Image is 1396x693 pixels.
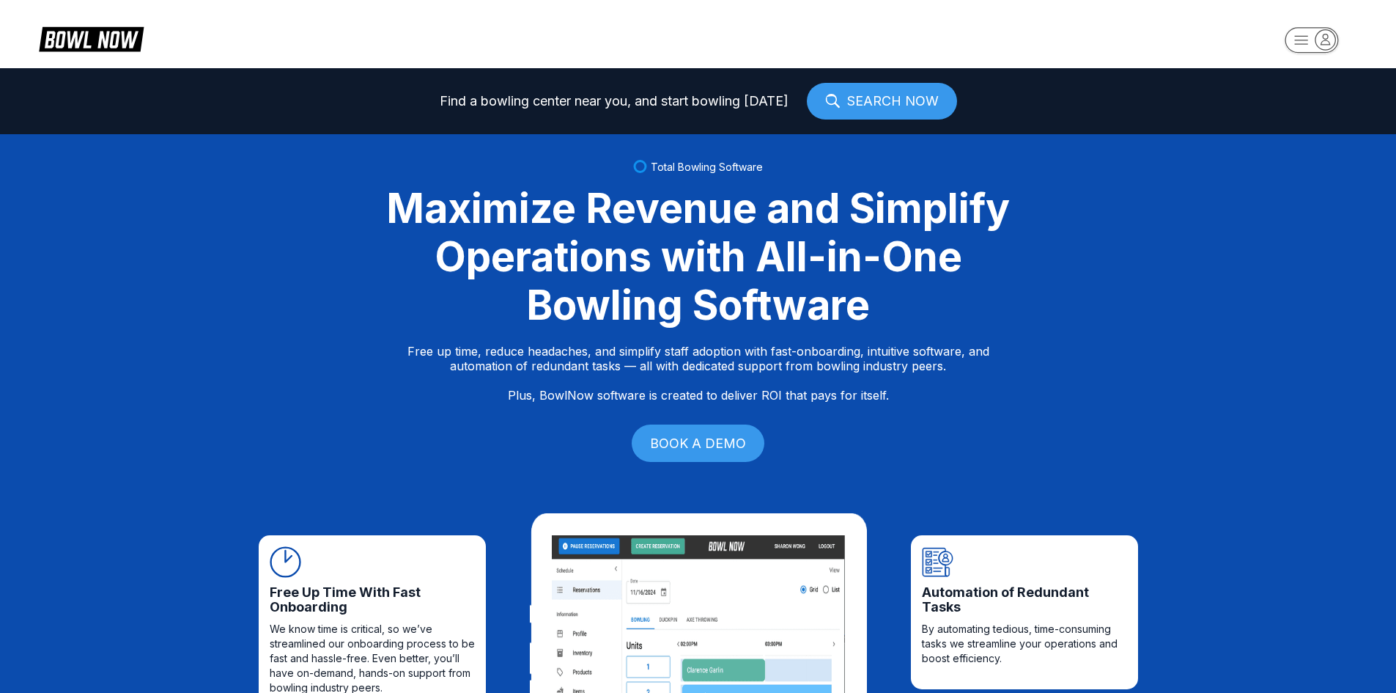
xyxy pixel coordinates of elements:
span: By automating tedious, time-consuming tasks we streamline your operations and boost efficiency. [922,622,1127,666]
span: Find a bowling center near you, and start bowling [DATE] [440,94,789,109]
span: Total Bowling Software [651,161,763,173]
span: Automation of Redundant Tasks [922,585,1127,615]
a: BOOK A DEMO [632,425,764,462]
p: Free up time, reduce headaches, and simplify staff adoption with fast-onboarding, intuitive softw... [407,344,989,403]
div: Maximize Revenue and Simplify Operations with All-in-One Bowling Software [369,184,1028,329]
a: SEARCH NOW [807,83,957,120]
span: Free Up Time With Fast Onboarding [270,585,475,615]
